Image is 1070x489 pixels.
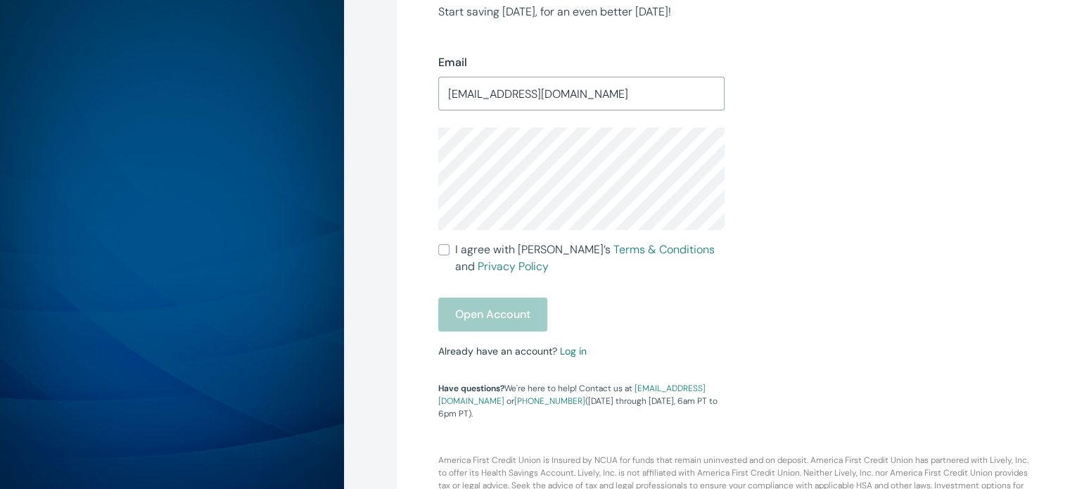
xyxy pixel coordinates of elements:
[613,242,715,257] a: Terms & Conditions
[438,4,826,20] p: Start saving [DATE], for an even better [DATE]!
[560,345,587,357] a: Log in
[438,54,467,71] label: Email
[478,259,549,274] a: Privacy Policy
[438,382,725,420] p: We're here to help! Contact us at or ([DATE] through [DATE], 6am PT to 6pm PT).
[438,383,504,394] strong: Have questions?
[514,395,585,407] a: [PHONE_NUMBER]
[455,241,725,275] span: I agree with [PERSON_NAME]’s and
[438,345,587,357] small: Already have an account?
